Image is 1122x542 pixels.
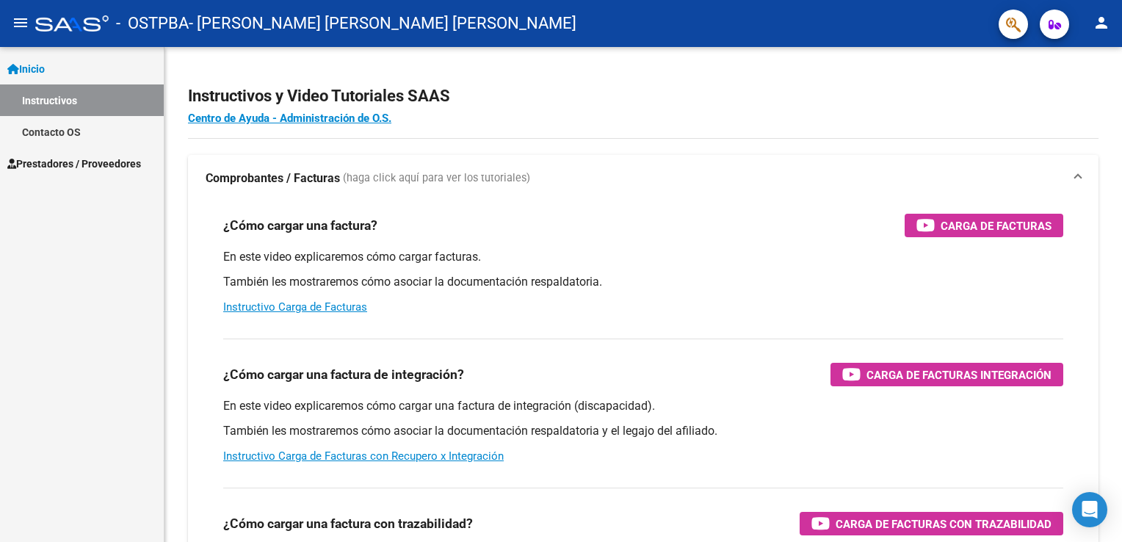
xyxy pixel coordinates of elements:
span: Inicio [7,61,45,77]
h2: Instructivos y Video Tutoriales SAAS [188,82,1099,110]
mat-icon: menu [12,14,29,32]
span: Carga de Facturas con Trazabilidad [836,515,1052,533]
h3: ¿Cómo cargar una factura con trazabilidad? [223,513,473,534]
button: Carga de Facturas Integración [830,363,1063,386]
mat-expansion-panel-header: Comprobantes / Facturas (haga click aquí para ver los tutoriales) [188,155,1099,202]
a: Instructivo Carga de Facturas con Recupero x Integración [223,449,504,463]
strong: Comprobantes / Facturas [206,170,340,187]
span: - [PERSON_NAME] [PERSON_NAME] [PERSON_NAME] [189,7,576,40]
span: - OSTPBA [116,7,189,40]
div: Open Intercom Messenger [1072,492,1107,527]
span: Carga de Facturas Integración [866,366,1052,384]
a: Instructivo Carga de Facturas [223,300,367,314]
span: Carga de Facturas [941,217,1052,235]
mat-icon: person [1093,14,1110,32]
h3: ¿Cómo cargar una factura? [223,215,377,236]
p: También les mostraremos cómo asociar la documentación respaldatoria. [223,274,1063,290]
p: En este video explicaremos cómo cargar facturas. [223,249,1063,265]
span: (haga click aquí para ver los tutoriales) [343,170,530,187]
h3: ¿Cómo cargar una factura de integración? [223,364,464,385]
p: También les mostraremos cómo asociar la documentación respaldatoria y el legajo del afiliado. [223,423,1063,439]
button: Carga de Facturas con Trazabilidad [800,512,1063,535]
span: Prestadores / Proveedores [7,156,141,172]
a: Centro de Ayuda - Administración de O.S. [188,112,391,125]
button: Carga de Facturas [905,214,1063,237]
p: En este video explicaremos cómo cargar una factura de integración (discapacidad). [223,398,1063,414]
